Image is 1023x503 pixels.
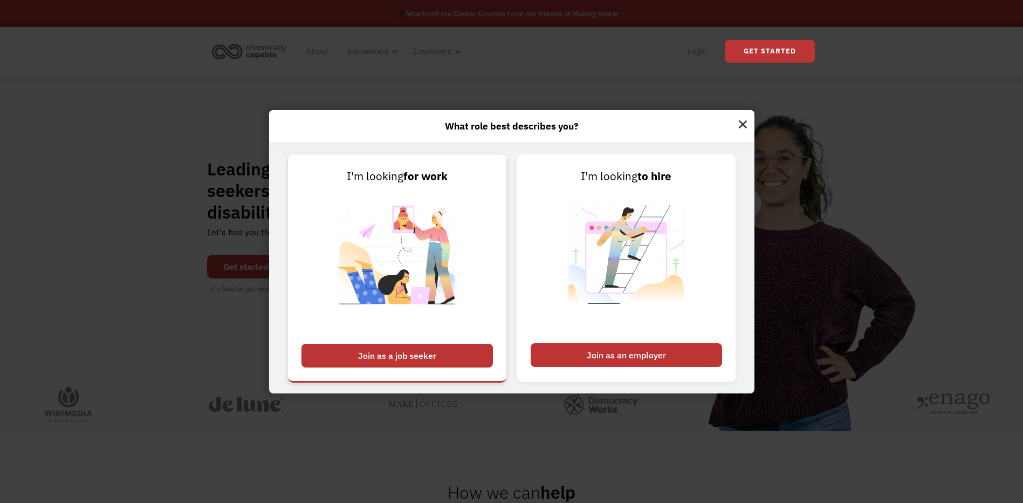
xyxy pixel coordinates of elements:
div: Join as a job seeker [301,344,493,368]
div: I'm looking [531,168,722,185]
a: Login [681,34,714,69]
strong: What role best describes you? [445,120,579,132]
a: I'm lookingfor workJoin as a job seeker [288,154,506,382]
a: Get Started [725,40,815,63]
div: Jobseekers [340,34,401,69]
div: Employers [413,45,451,58]
div: Jobseekers [347,45,388,58]
a: home [209,39,294,63]
a: About [300,34,335,69]
a: I'm lookingto hireJoin as an employer [517,154,736,382]
img: Chronically Capable Personalized Job Matching [330,185,464,338]
strong: to hire [637,169,671,183]
strong: for work [403,169,448,183]
img: Chronically Capable logo [209,39,290,63]
div: Employers [407,34,464,69]
div: I'm looking [301,168,493,185]
div: Join as an employer [531,343,722,367]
